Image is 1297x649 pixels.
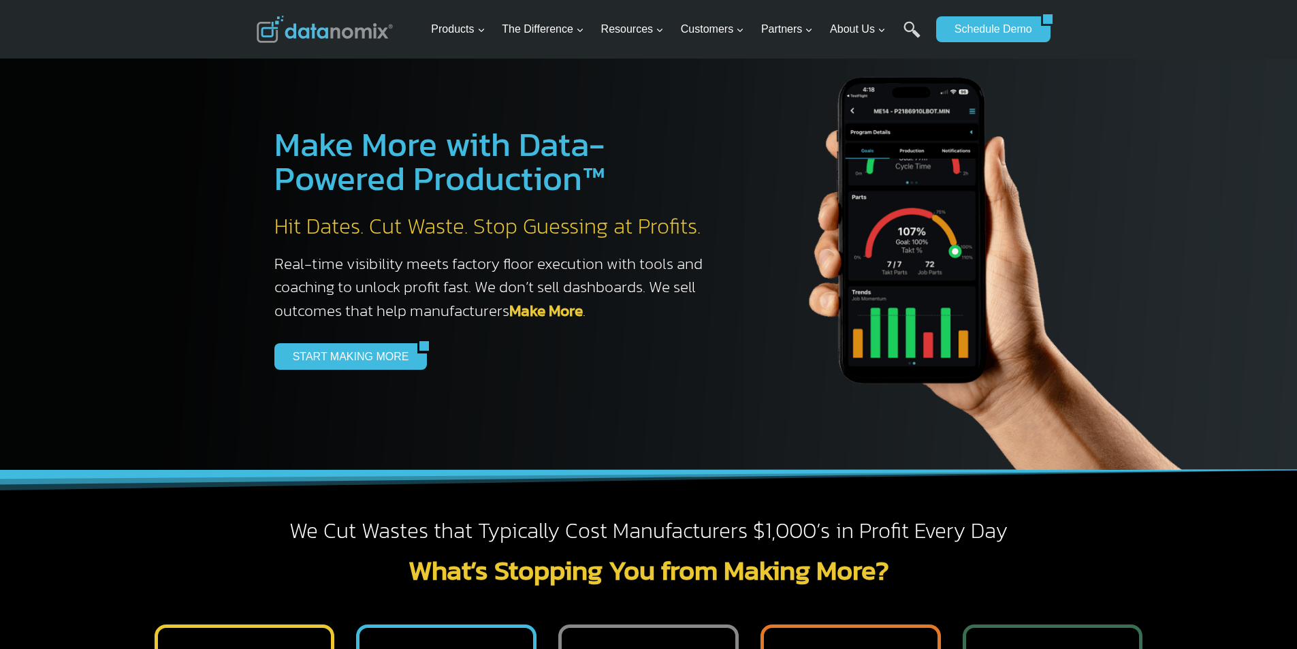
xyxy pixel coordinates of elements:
span: Resources [601,20,664,38]
nav: Primary Navigation [426,7,929,52]
a: Search [903,21,920,52]
span: The Difference [502,20,584,38]
span: About Us [830,20,886,38]
h2: What’s Stopping You from Making More? [257,556,1041,584]
h3: Real-time visibility meets factory floor execution with tools and coaching to unlock profit fast.... [274,252,717,323]
h2: We Cut Wastes that Typically Cost Manufacturers $1,000’s in Profit Every Day [257,517,1041,545]
h2: Hit Dates. Cut Waste. Stop Guessing at Profits. [274,212,717,241]
span: Products [431,20,485,38]
iframe: Popup CTA [7,408,225,642]
img: The Datanoix Mobile App available on Android and iOS Devices [744,27,1221,470]
a: Schedule Demo [936,16,1041,42]
a: Make More [509,299,583,322]
img: Datanomix [257,16,393,43]
a: START MAKING MORE [274,343,418,369]
span: Partners [761,20,813,38]
span: Customers [681,20,744,38]
h1: Make More with Data-Powered Production™ [274,127,717,195]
